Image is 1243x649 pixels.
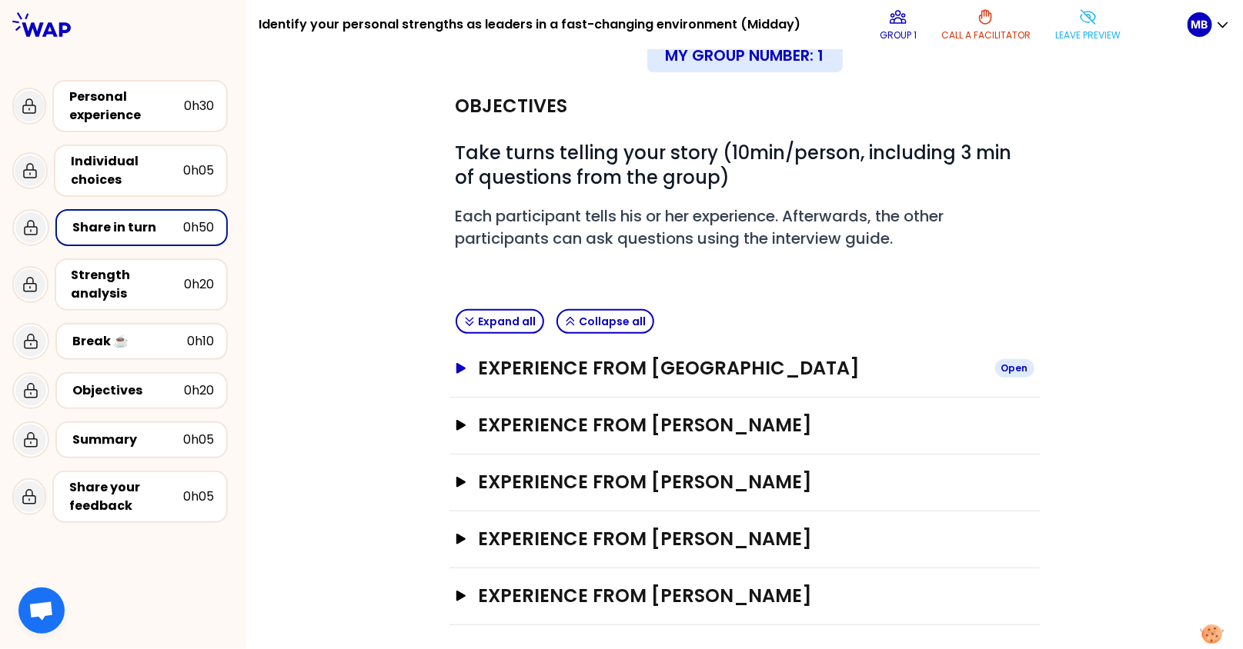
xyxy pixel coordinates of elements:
[880,29,917,42] p: Group 1
[183,161,214,180] div: 0h05
[456,140,1017,190] span: Take turns telling your story (10min/person, including 3 min of questions from the group)
[478,584,982,608] h3: Experience from [PERSON_NAME]
[72,332,187,351] div: Break ☕️
[556,309,654,334] button: Collapse all
[18,587,65,634] div: Ouvrir le chat
[1191,17,1208,32] p: MB
[72,218,183,237] div: Share in turn
[456,356,1034,381] button: Experience from [GEOGRAPHIC_DATA]Open
[456,413,1034,438] button: Experience from [PERSON_NAME]
[1049,2,1127,48] button: Leave preview
[456,309,544,334] button: Expand all
[478,413,982,438] h3: Experience from [PERSON_NAME]
[184,97,214,115] div: 0h30
[71,152,183,189] div: Individual choices
[995,359,1034,378] div: Open
[478,527,982,551] h3: Experience from [PERSON_NAME]
[874,2,923,48] button: Group 1
[456,527,1034,551] button: Experience from [PERSON_NAME]
[184,381,214,400] div: 0h20
[1188,12,1231,37] button: MB
[187,332,214,351] div: 0h10
[456,94,568,118] h2: Objectives
[72,381,184,400] div: Objectives
[478,470,982,494] h3: Experience from [PERSON_NAME]
[647,38,843,72] div: My group number: 1
[478,356,982,381] h3: Experience from [GEOGRAPHIC_DATA]
[456,584,1034,608] button: Experience from [PERSON_NAME]
[72,266,184,303] div: Strength analysis
[1055,29,1121,42] p: Leave preview
[69,478,183,515] div: Share your feedback
[184,275,214,294] div: 0h20
[456,470,1034,494] button: Experience from [PERSON_NAME]
[456,205,948,249] span: Each participant tells his or her experience. Afterwards, the other participants can ask question...
[941,29,1031,42] p: Call a facilitator
[183,431,214,449] div: 0h05
[935,2,1037,48] button: Call a facilitator
[72,431,183,449] div: Summary
[183,218,214,237] div: 0h50
[183,488,214,506] div: 0h05
[69,88,184,125] div: Personal experience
